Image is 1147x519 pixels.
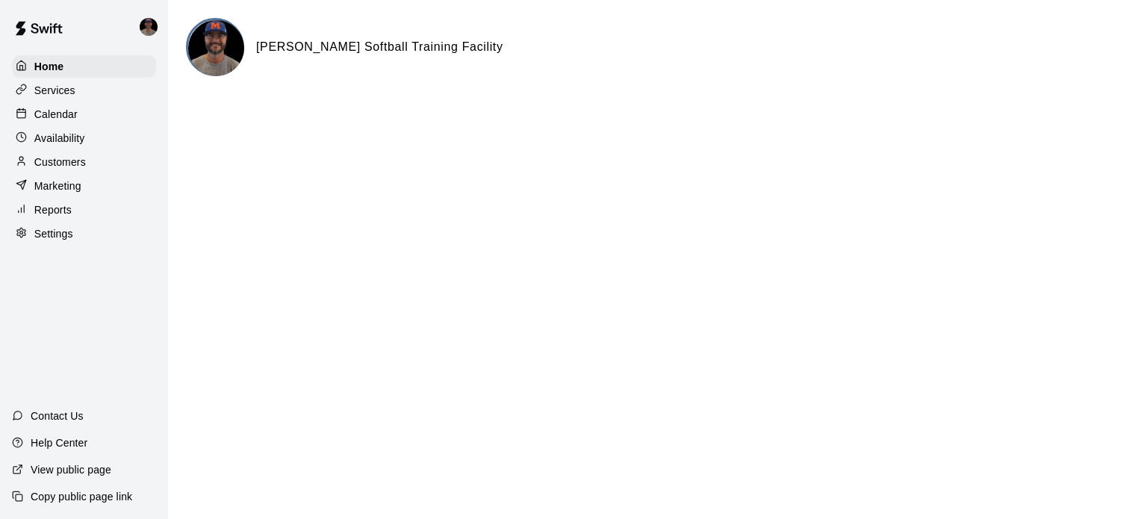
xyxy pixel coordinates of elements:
p: Help Center [31,435,87,450]
a: Home [12,55,156,78]
h6: [PERSON_NAME] Softball Training Facility [256,37,503,57]
a: Services [12,79,156,102]
a: Settings [12,223,156,245]
p: Contact Us [31,408,84,423]
p: Home [34,59,64,74]
p: Services [34,83,75,98]
img: Quinney Softball Training Facility logo [188,20,244,76]
img: Allen Quinney [140,18,158,36]
p: Copy public page link [31,489,132,504]
p: Calendar [34,107,78,122]
p: Customers [34,155,86,170]
p: Marketing [34,178,81,193]
p: Reports [34,202,72,217]
a: Availability [12,127,156,149]
a: Marketing [12,175,156,197]
p: View public page [31,462,111,477]
a: Reports [12,199,156,221]
a: Customers [12,151,156,173]
div: Allen Quinney [137,12,168,42]
a: Calendar [12,103,156,125]
p: Settings [34,226,73,241]
p: Availability [34,131,85,146]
